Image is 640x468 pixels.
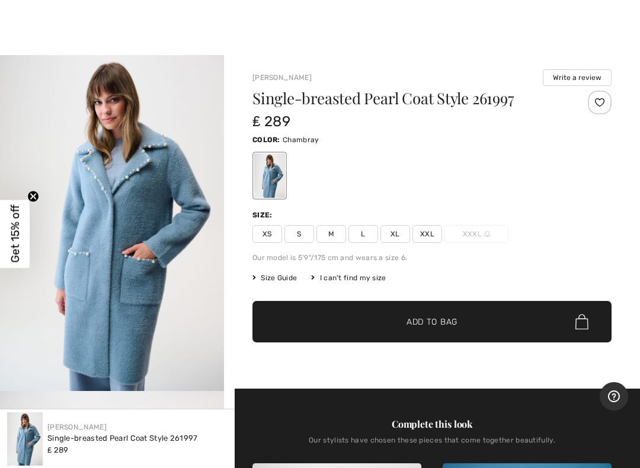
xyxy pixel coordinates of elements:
[252,113,290,130] span: ₤ 289
[252,225,282,243] span: XS
[254,153,285,198] div: Chambray
[252,73,312,82] a: [PERSON_NAME]
[252,273,297,283] span: Size Guide
[484,231,490,237] img: ring-m.svg
[283,136,319,144] span: Chambray
[380,225,410,243] span: XL
[284,225,314,243] span: S
[47,445,69,454] span: ₤ 289
[252,252,612,263] div: Our model is 5'9"/175 cm and wears a size 6.
[316,225,346,243] span: M
[8,205,22,263] span: Get 15% off
[252,136,280,144] span: Color:
[47,432,198,444] div: Single-breasted Pearl Coat Style 261997
[252,210,275,220] div: Size:
[252,436,612,454] div: Our stylists have chosen these pieces that come together beautifully.
[412,225,442,243] span: XXL
[252,91,552,106] h1: Single-breasted Pearl Coat Style 261997
[407,316,457,328] span: Add to Bag
[444,225,508,243] span: XXXL
[47,423,107,431] a: [PERSON_NAME]
[575,314,588,329] img: Bag.svg
[348,225,378,243] span: L
[27,191,39,203] button: Close teaser
[600,382,628,412] iframe: Opens a widget where you can find more information
[252,301,612,342] button: Add to Bag
[252,417,612,431] div: Complete this look
[311,273,386,283] div: I can't find my size
[543,69,612,86] button: Write a review
[7,412,43,466] img: Single-Breasted Pearl Coat Style 261997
